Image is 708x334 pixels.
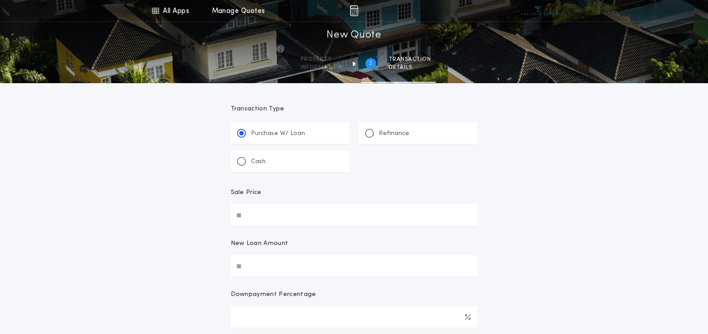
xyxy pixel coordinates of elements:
p: Purchase W/ Loan [251,129,305,138]
span: details [389,64,431,71]
span: information [301,64,342,71]
p: Downpayment Percentage [231,290,316,299]
input: New Loan Amount [231,255,478,277]
p: Refinance [379,129,409,138]
p: Transaction Type [231,105,478,114]
span: Transaction [389,56,431,63]
h1: New Quote [326,28,381,42]
p: New Loan Amount [231,239,288,248]
span: Property [301,56,342,63]
p: Sale Price [231,188,262,197]
img: vs-icon [521,6,555,15]
p: Cash [251,157,266,166]
img: img [350,5,358,16]
input: Downpayment Percentage [231,306,478,328]
h2: 2 [369,60,372,67]
input: Sale Price [231,204,478,226]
